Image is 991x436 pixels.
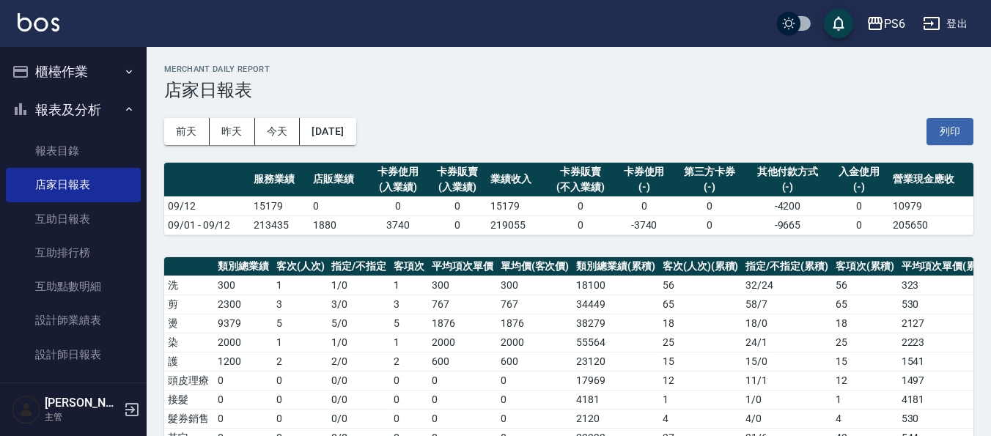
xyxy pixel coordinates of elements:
th: 客項次(累積) [832,257,898,276]
td: 2000 [214,333,273,352]
a: 互助點數明細 [6,270,141,303]
div: (-) [833,180,885,195]
td: 0 [428,390,497,409]
h3: 店家日報表 [164,80,973,100]
button: 報表及分析 [6,91,141,129]
th: 單均價(客次價) [497,257,573,276]
td: 9379 [214,314,273,333]
td: 56 [659,276,743,295]
div: (不入業績) [550,180,611,195]
td: 15179 [487,196,546,215]
td: 0 / 0 [328,390,390,409]
td: 219055 [487,215,546,234]
td: 65 [659,295,743,314]
td: 0 [674,196,745,215]
td: 0 [214,409,273,428]
th: 服務業績 [250,163,309,197]
td: 18 / 0 [742,314,832,333]
button: 今天 [255,118,301,145]
h5: [PERSON_NAME] [45,396,119,410]
td: 56 [832,276,898,295]
td: 2120 [572,409,659,428]
td: 58 / 7 [742,295,832,314]
div: (-) [677,180,742,195]
td: 1 [390,276,428,295]
td: 4 [832,409,898,428]
div: (入業績) [372,180,424,195]
td: 1876 [497,314,573,333]
button: 櫃檯作業 [6,53,141,91]
td: 1880 [309,215,369,234]
td: 0 [273,371,328,390]
td: 38279 [572,314,659,333]
td: 0 [428,371,497,390]
td: 3740 [369,215,428,234]
div: (-) [618,180,670,195]
div: 其他付款方式 [749,164,826,180]
td: 0 / 0 [328,371,390,390]
td: 0 [674,215,745,234]
td: 0 [428,215,487,234]
td: 600 [497,352,573,371]
a: 店家日報表 [6,168,141,202]
td: 燙 [164,314,214,333]
td: 0 [214,371,273,390]
td: 15 [832,352,898,371]
a: 互助日報表 [6,202,141,236]
a: 互助排行榜 [6,236,141,270]
button: save [824,9,853,38]
td: 2 [390,352,428,371]
td: 0 [273,409,328,428]
th: 類別總業績 [214,257,273,276]
td: 0 [497,409,573,428]
a: 設計師業績分析表 [6,372,141,405]
td: 65 [832,295,898,314]
td: 17969 [572,371,659,390]
td: 0 [497,390,573,409]
button: 前天 [164,118,210,145]
img: Person [12,395,41,424]
td: 染 [164,333,214,352]
td: 4 / 0 [742,409,832,428]
td: 0 [428,196,487,215]
th: 客次(人次) [273,257,328,276]
th: 店販業績 [309,163,369,197]
td: 5 [390,314,428,333]
div: 入金使用 [833,164,885,180]
td: 600 [428,352,497,371]
td: 34449 [572,295,659,314]
td: 23120 [572,352,659,371]
td: 0 / 0 [328,409,390,428]
td: 25 [659,333,743,352]
td: 767 [428,295,497,314]
th: 營業現金應收 [889,163,973,197]
td: 0 [390,409,428,428]
td: 300 [428,276,497,295]
td: 1 / 0 [328,333,390,352]
button: [DATE] [300,118,355,145]
td: 1 / 0 [742,390,832,409]
td: 4181 [572,390,659,409]
p: 主管 [45,410,119,424]
th: 類別總業績(累積) [572,257,659,276]
td: 18100 [572,276,659,295]
td: 0 [390,371,428,390]
div: (-) [749,180,826,195]
td: 300 [214,276,273,295]
td: 1 [273,276,328,295]
td: 4 [659,409,743,428]
td: 0 [614,196,674,215]
th: 平均項次單價 [428,257,497,276]
div: 第三方卡券 [677,164,742,180]
td: 18 [832,314,898,333]
td: -4200 [745,196,830,215]
button: PS6 [861,9,911,39]
td: 0 [830,215,889,234]
td: 1200 [214,352,273,371]
td: 3 [273,295,328,314]
td: 55564 [572,333,659,352]
td: -3740 [614,215,674,234]
td: 300 [497,276,573,295]
td: 0 [390,390,428,409]
th: 指定/不指定 [328,257,390,276]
